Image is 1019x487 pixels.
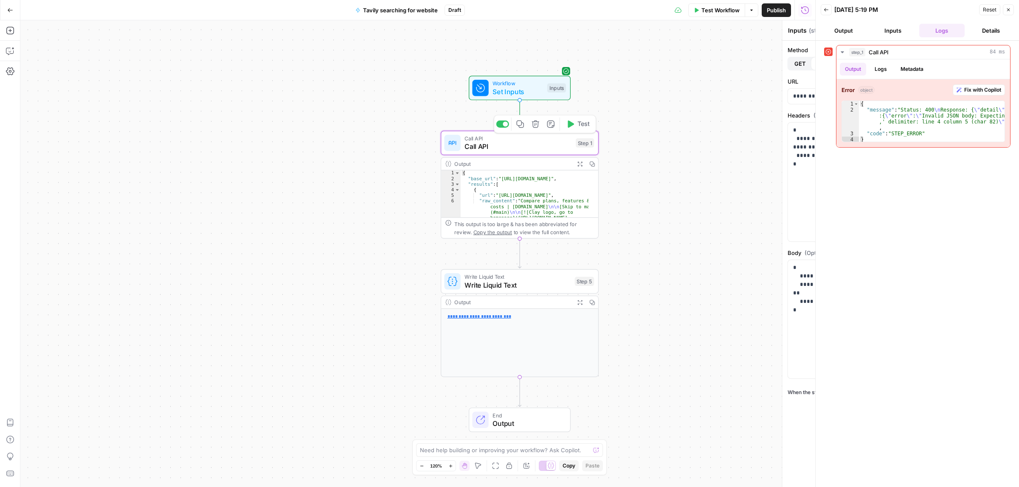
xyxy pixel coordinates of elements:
button: Fix with Copilot [953,84,1005,95]
g: Edge from step_1 to step_5 [518,239,521,268]
span: Call API [464,141,571,151]
div: 3 [441,182,461,187]
span: ( step_1 ) [809,26,830,35]
div: 3 [842,131,859,137]
span: Call API [464,134,571,143]
span: GET [794,59,806,68]
span: 120% [430,462,442,469]
button: Tavily searching for website [350,3,443,17]
button: Output [821,24,867,37]
span: Tavily searching for website [363,6,438,14]
span: Draft [448,6,461,14]
button: Paste [582,460,603,471]
span: Toggle code folding, rows 4 through 7 [454,187,460,193]
button: Metadata [895,63,929,76]
button: GET [789,57,811,70]
span: Fix with Copilot [964,86,1001,94]
span: 84 ms [990,48,1005,56]
span: Call API [869,48,889,56]
span: Toggle code folding, rows 1 through 9 [454,171,460,176]
span: Test Workflow [701,6,740,14]
div: Call APICall APIStep 1TestOutput{ "base_url":"[URL][DOMAIN_NAME]", "results":[ { "url":"[URL][DOM... [441,131,599,238]
span: Toggle code folding, rows 1 through 4 [854,101,859,107]
span: (Optional) [805,249,830,257]
span: Copy the output [473,229,512,235]
span: Toggle code folding, rows 3 through 8 [454,182,460,187]
div: WorkflowSet InputsInputs [441,76,599,101]
div: Output [454,160,571,168]
button: Details [968,24,1014,37]
span: End [493,411,562,419]
button: 84 ms [836,45,1010,59]
div: 4 [441,187,461,193]
button: Output [840,63,866,76]
div: 2 [441,176,461,182]
button: Copy [559,460,579,471]
button: Logs [870,63,892,76]
div: 2 [842,107,859,131]
div: EndOutput [441,408,599,432]
div: Inputs [547,84,566,93]
button: Reset [979,4,1000,15]
div: 5 [441,193,461,199]
label: Headers [788,111,947,120]
label: Body [788,249,947,257]
g: Edge from start to step_1 [518,101,521,130]
span: Test [577,120,590,129]
button: Inputs [870,24,916,37]
span: Paste [586,462,600,470]
button: Publish [762,3,791,17]
div: 1 [842,101,859,107]
button: Test [562,118,594,131]
div: 84 ms [836,59,1010,147]
span: Output [493,418,562,428]
strong: Error [842,86,855,94]
label: Method [788,46,947,54]
span: Write Liquid Text [464,273,571,281]
textarea: Inputs [788,26,807,35]
span: object [858,86,875,94]
label: URL [788,77,947,86]
g: Edge from step_5 to end [518,377,521,406]
div: This output is too large & has been abbreviated for review. to view the full content. [454,220,594,236]
span: Publish [767,6,786,14]
span: Copy [563,462,575,470]
span: Workflow [493,79,543,87]
div: 1 [441,171,461,176]
div: Step 5 [575,277,594,286]
div: 4 [842,137,859,143]
span: Write Liquid Text [464,280,571,290]
a: When the step fails: [788,389,844,396]
button: Test Workflow [688,3,745,17]
div: Step 1 [576,138,594,148]
span: step_1 [849,48,865,56]
div: Output [454,298,571,306]
button: Logs [919,24,965,37]
span: Reset [983,6,996,14]
span: Set Inputs [493,87,543,97]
